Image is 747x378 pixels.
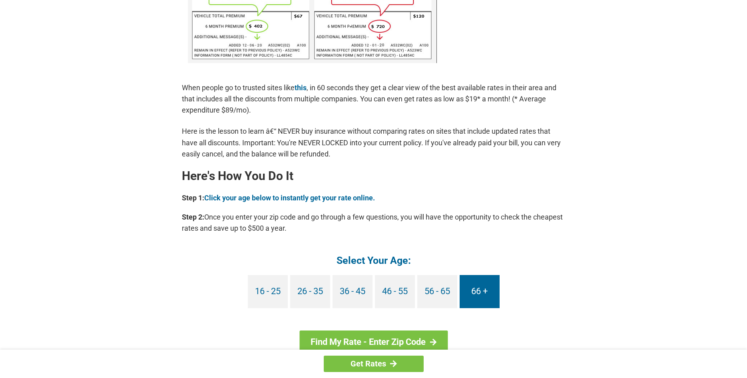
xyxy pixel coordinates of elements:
[182,126,566,159] p: Here is the lesson to learn â€“ NEVER buy insurance without comparing rates on sites that include...
[375,275,415,308] a: 46 - 55
[290,275,330,308] a: 26 - 35
[324,356,424,372] a: Get Rates
[182,194,204,202] b: Step 1:
[182,170,566,182] h2: Here's How You Do It
[417,275,457,308] a: 56 - 65
[182,82,566,116] p: When people go to trusted sites like , in 60 seconds they get a clear view of the best available ...
[299,331,448,354] a: Find My Rate - Enter Zip Code
[248,275,288,308] a: 16 - 25
[182,254,566,267] h4: Select Your Age:
[295,83,307,92] a: this
[182,213,204,221] b: Step 2:
[182,212,566,234] p: Once you enter your zip code and go through a few questions, you will have the opportunity to che...
[460,275,500,308] a: 66 +
[204,194,375,202] a: Click your age below to instantly get your rate online.
[333,275,373,308] a: 36 - 45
